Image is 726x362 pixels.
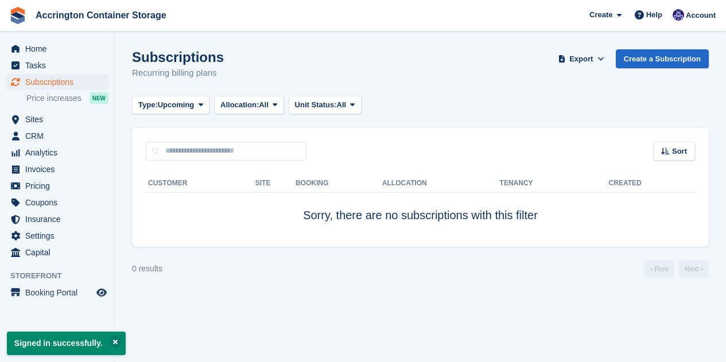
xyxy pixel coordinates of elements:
button: Unit Status: All [289,96,362,115]
p: Signed in successfully. [7,332,126,355]
button: Type: Upcoming [132,96,209,115]
img: stora-icon-8386f47178a22dfd0bd8f6a31ec36ba5ce8667c1dd55bd0f319d3a0aa187defe.svg [9,7,26,24]
a: menu [6,178,108,194]
a: menu [6,228,108,244]
nav: Page [642,260,711,278]
th: Booking [296,174,382,193]
span: Sites [25,111,94,127]
button: Allocation: All [214,96,284,115]
img: Jacob Connolly [673,9,684,21]
span: Allocation: [220,99,259,111]
div: NEW [90,92,108,104]
span: Settings [25,228,94,244]
span: All [259,99,269,111]
a: menu [6,128,108,144]
span: Pricing [25,178,94,194]
a: Price increases NEW [26,92,108,104]
span: Account [686,10,716,21]
a: Next [679,260,709,278]
th: Allocation [382,174,500,193]
a: Preview store [95,286,108,299]
span: Tasks [25,57,94,73]
span: Upcoming [158,99,195,111]
span: Booking Portal [25,285,94,301]
a: Accrington Container Storage [31,6,171,25]
th: Customer [146,174,255,193]
a: menu [6,194,108,211]
span: Price increases [26,93,81,104]
a: menu [6,244,108,260]
a: menu [6,285,108,301]
span: Coupons [25,194,94,211]
span: Sorry, there are no subscriptions with this filter [303,209,538,221]
span: Home [25,41,94,57]
span: Capital [25,244,94,260]
span: Help [646,9,662,21]
a: menu [6,111,108,127]
a: menu [6,161,108,177]
span: Type: [138,99,158,111]
a: menu [6,57,108,73]
a: menu [6,74,108,90]
span: Analytics [25,145,94,161]
th: Tenancy [500,174,540,193]
a: Create a Subscription [616,49,709,68]
span: Subscriptions [25,74,94,90]
h1: Subscriptions [132,49,224,65]
span: Storefront [10,270,114,282]
span: CRM [25,128,94,144]
a: menu [6,41,108,57]
button: Export [556,49,607,68]
a: menu [6,145,108,161]
span: All [337,99,347,111]
div: 0 results [132,263,162,275]
th: Created [609,174,695,193]
span: Export [569,53,593,65]
span: Invoices [25,161,94,177]
span: Insurance [25,211,94,227]
th: Site [255,174,296,193]
span: Create [589,9,612,21]
span: Unit Status: [295,99,337,111]
a: Previous [645,260,674,278]
span: Sort [672,146,687,157]
p: Recurring billing plans [132,67,224,80]
a: menu [6,211,108,227]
